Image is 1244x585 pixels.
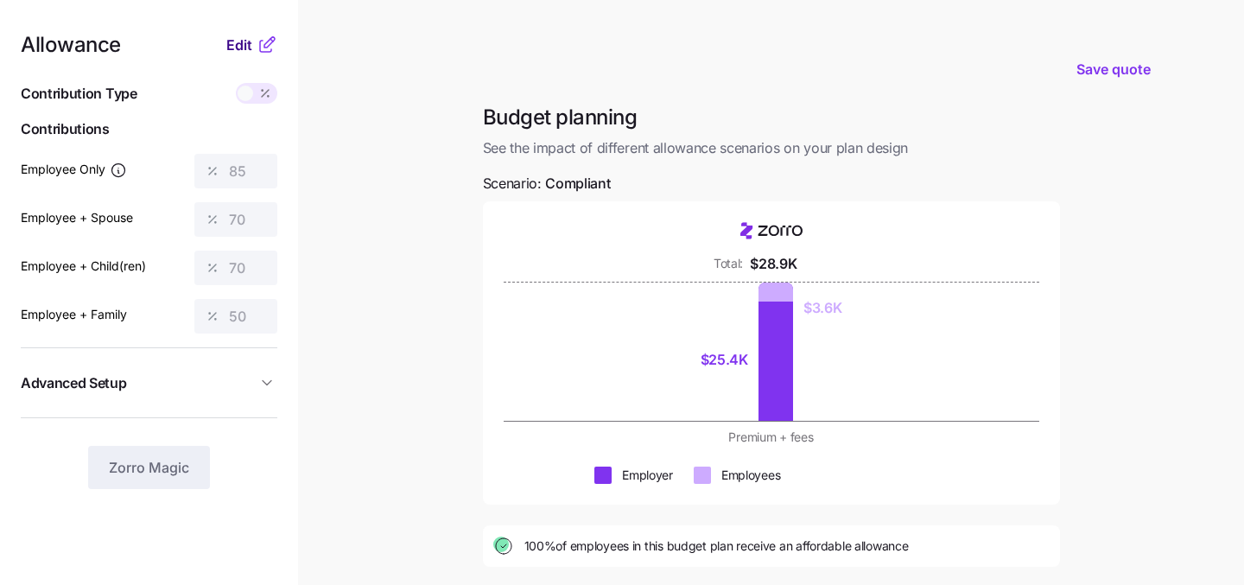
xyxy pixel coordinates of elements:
span: Compliant [545,173,610,194]
div: $25.4K [701,349,748,371]
button: Advanced Setup [21,362,277,404]
label: Employee + Child(ren) [21,257,146,276]
button: Edit [226,35,257,55]
span: Edit [226,35,252,55]
h1: Budget planning [483,104,1060,130]
div: $28.9K [750,253,797,275]
span: Allowance [21,35,121,55]
div: Employer [622,467,673,484]
div: Employees [721,467,780,484]
span: Contribution Type [21,83,137,105]
span: 100% of employees in this budget plan receive an affordable allowance [524,537,909,555]
span: Save quote [1076,59,1151,79]
label: Employee Only [21,160,127,179]
span: Contributions [21,118,277,140]
div: $3.6K [803,297,841,319]
span: Scenario: [483,173,611,194]
button: Zorro Magic [88,446,210,489]
div: Total: [714,255,743,272]
label: Employee + Family [21,305,127,324]
button: Save quote [1063,45,1165,93]
label: Employee + Spouse [21,208,133,227]
span: Zorro Magic [109,457,189,478]
span: Advanced Setup [21,372,127,394]
div: Premium + fees [559,429,984,446]
span: See the impact of different allowance scenarios on your plan design [483,137,1060,159]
